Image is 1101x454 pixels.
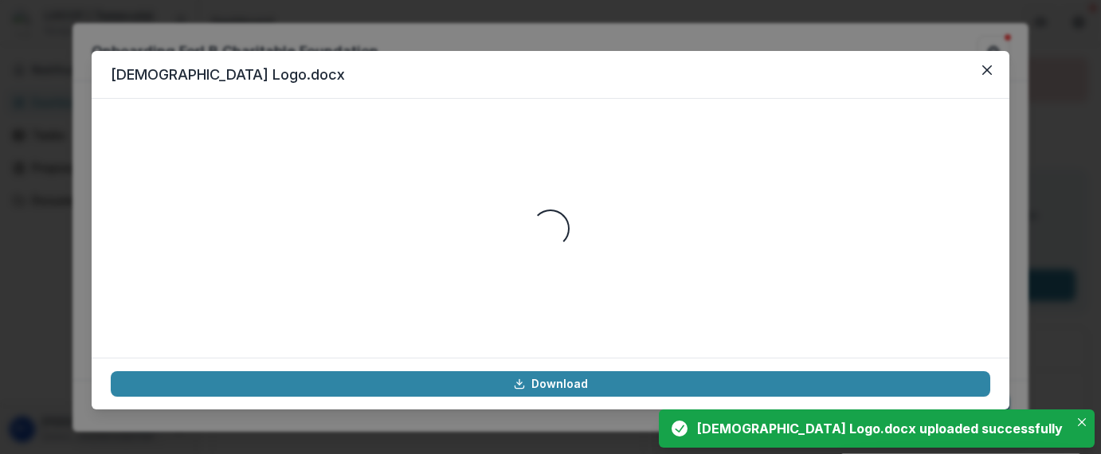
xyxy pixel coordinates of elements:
button: Close [974,57,1000,83]
div: [DEMOGRAPHIC_DATA] Logo.docx uploaded successfully [697,419,1063,438]
header: [DEMOGRAPHIC_DATA] Logo.docx [92,51,1009,99]
a: Download [111,371,990,397]
button: Close [1072,413,1091,432]
div: Notifications-bottom-right [652,403,1101,454]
